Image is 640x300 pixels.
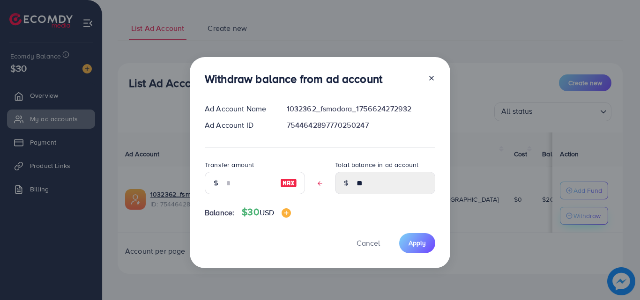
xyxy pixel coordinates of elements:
[282,208,291,218] img: image
[335,160,418,169] label: Total balance in ad account
[345,233,392,253] button: Cancel
[279,103,443,114] div: 1032362_fsmodora_1756624272932
[280,177,297,189] img: image
[242,206,291,218] h4: $30
[205,160,254,169] label: Transfer amount
[279,120,443,131] div: 7544642897770250247
[197,103,279,114] div: Ad Account Name
[197,120,279,131] div: Ad Account ID
[357,238,380,248] span: Cancel
[399,233,435,253] button: Apply
[205,207,234,218] span: Balance:
[409,238,426,248] span: Apply
[260,207,274,218] span: USD
[205,72,382,86] h3: Withdraw balance from ad account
